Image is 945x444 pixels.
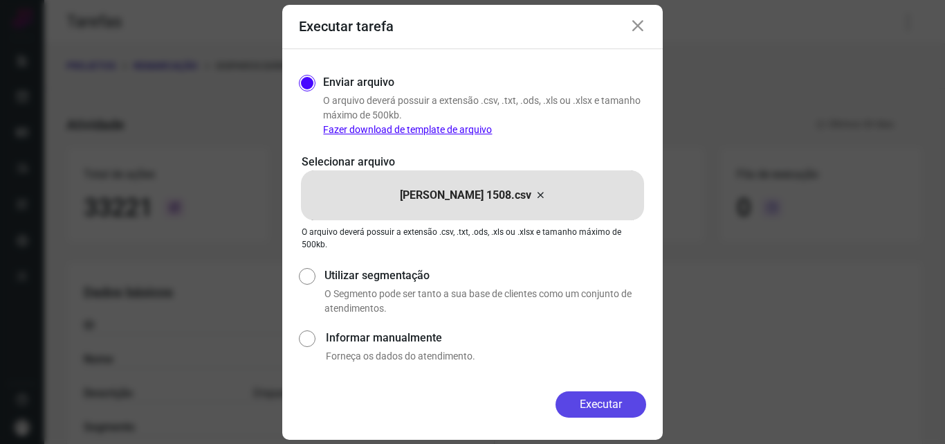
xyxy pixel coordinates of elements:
label: Informar manualmente [326,330,646,346]
p: [PERSON_NAME] 1508.csv [400,187,531,204]
button: Executar [556,391,646,418]
p: O arquivo deverá possuir a extensão .csv, .txt, .ods, .xls ou .xlsx e tamanho máximo de 500kb. [302,226,643,251]
p: Forneça os dados do atendimento. [326,349,646,364]
label: Enviar arquivo [323,74,394,91]
a: Fazer download de template de arquivo [323,124,492,135]
label: Utilizar segmentação [324,267,646,284]
p: Selecionar arquivo [302,154,643,170]
p: O arquivo deverá possuir a extensão .csv, .txt, .ods, .xls ou .xlsx e tamanho máximo de 500kb. [323,94,646,137]
p: O Segmento pode ser tanto a sua base de clientes como um conjunto de atendimentos. [324,287,646,316]
h3: Executar tarefa [299,18,394,35]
